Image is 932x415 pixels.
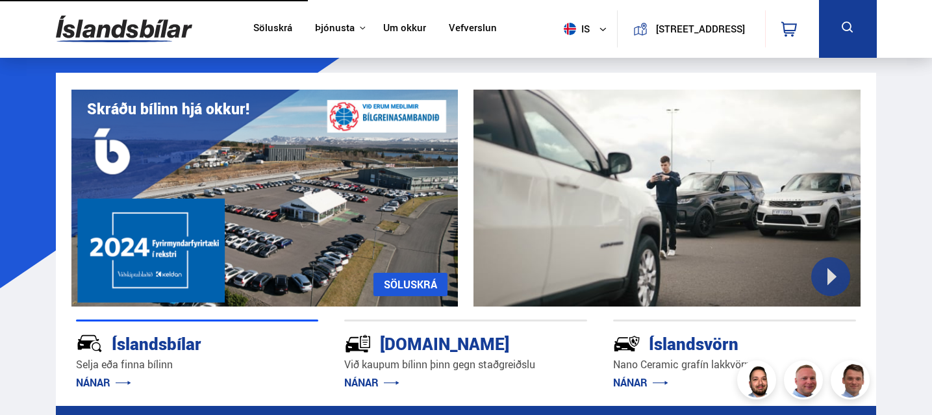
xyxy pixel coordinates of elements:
[613,357,856,372] p: Nano Ceramic grafín lakkvörn
[786,362,825,401] img: siFngHWaQ9KaOqBr.png
[613,331,810,354] div: Íslandsvörn
[653,23,748,34] button: [STREET_ADDRESS]
[344,375,399,390] a: NÁNAR
[373,273,447,296] a: SÖLUSKRÁ
[559,23,591,35] span: is
[564,23,576,35] img: svg+xml;base64,PHN2ZyB4bWxucz0iaHR0cDovL3d3dy53My5vcmcvMjAwMC9zdmciIHdpZHRoPSI1MTIiIGhlaWdodD0iNT...
[833,362,872,401] img: FbJEzSuNWCJXmdc-.webp
[449,22,497,36] a: Vefverslun
[344,330,372,357] img: tr5P-W3DuiFaO7aO.svg
[613,375,668,390] a: NÁNAR
[76,330,103,357] img: JRvxyua_JYH6wB4c.svg
[87,100,249,118] h1: Skráðu bílinn hjá okkur!
[625,10,757,47] a: [STREET_ADDRESS]
[76,375,131,390] a: NÁNAR
[613,330,640,357] img: -Svtn6bYgwAsiwNX.svg
[71,90,459,307] img: eKx6w-_Home_640_.png
[383,22,426,36] a: Um okkur
[76,331,273,354] div: Íslandsbílar
[76,357,319,372] p: Selja eða finna bílinn
[315,22,355,34] button: Þjónusta
[253,22,292,36] a: Söluskrá
[559,10,617,48] button: is
[344,331,541,354] div: [DOMAIN_NAME]
[739,362,778,401] img: nhp88E3Fdnt1Opn2.png
[56,8,192,50] img: G0Ugv5HjCgRt.svg
[344,357,587,372] p: Við kaupum bílinn þinn gegn staðgreiðslu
